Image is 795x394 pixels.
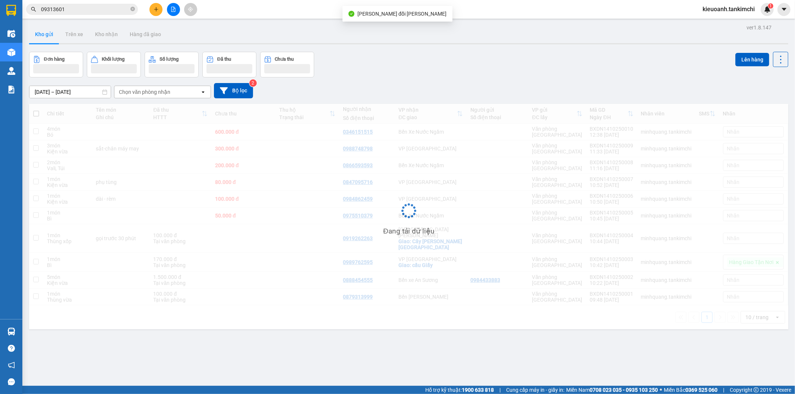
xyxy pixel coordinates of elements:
[7,86,15,93] img: solution-icon
[275,57,294,62] div: Chưa thu
[149,3,163,16] button: plus
[664,386,717,394] span: Miền Bắc
[383,226,434,237] div: Đang tải dữ liệu
[31,7,36,12] span: search
[29,25,59,43] button: Kho gửi
[89,25,124,43] button: Kho nhận
[188,7,193,12] span: aim
[160,57,179,62] div: Số lượng
[357,11,447,17] span: [PERSON_NAME] đổi [PERSON_NAME]
[87,52,141,77] button: Khối lượng
[425,386,494,394] span: Hỗ trợ kỹ thuật:
[154,7,159,12] span: plus
[590,387,658,393] strong: 0708 023 035 - 0935 103 250
[8,345,15,352] span: question-circle
[124,25,167,43] button: Hàng đã giao
[217,57,231,62] div: Đã thu
[145,52,199,77] button: Số lượng
[102,57,124,62] div: Khối lượng
[348,11,354,17] span: check-circle
[41,5,129,13] input: Tìm tên, số ĐT hoặc mã đơn
[59,25,89,43] button: Trên xe
[44,57,64,62] div: Đơn hàng
[167,3,180,16] button: file-add
[777,3,791,16] button: caret-down
[7,328,15,336] img: warehouse-icon
[499,386,501,394] span: |
[768,3,773,9] sup: 1
[200,89,206,95] svg: open
[462,387,494,393] strong: 1900 633 818
[723,386,724,394] span: |
[566,386,658,394] span: Miền Nam
[214,83,253,98] button: Bộ lọc
[660,388,662,391] span: ⚪️
[685,387,717,393] strong: 0369 525 060
[260,52,314,77] button: Chưa thu
[6,5,16,16] img: logo-vxr
[7,67,15,75] img: warehouse-icon
[769,3,772,9] span: 1
[781,6,788,13] span: caret-down
[130,6,135,13] span: close-circle
[29,86,111,98] input: Select a date range.
[130,7,135,11] span: close-circle
[747,23,772,32] div: ver 1.8.147
[764,6,771,13] img: icon-new-feature
[8,378,15,385] span: message
[754,387,759,393] span: copyright
[506,386,564,394] span: Cung cấp máy in - giấy in:
[171,7,176,12] span: file-add
[249,79,257,87] sup: 2
[202,52,256,77] button: Đã thu
[119,88,170,96] div: Chọn văn phòng nhận
[184,3,197,16] button: aim
[697,4,761,14] span: kieuoanh.tankimchi
[8,362,15,369] span: notification
[7,30,15,38] img: warehouse-icon
[735,53,769,66] button: Lên hàng
[29,52,83,77] button: Đơn hàng
[7,48,15,56] img: warehouse-icon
